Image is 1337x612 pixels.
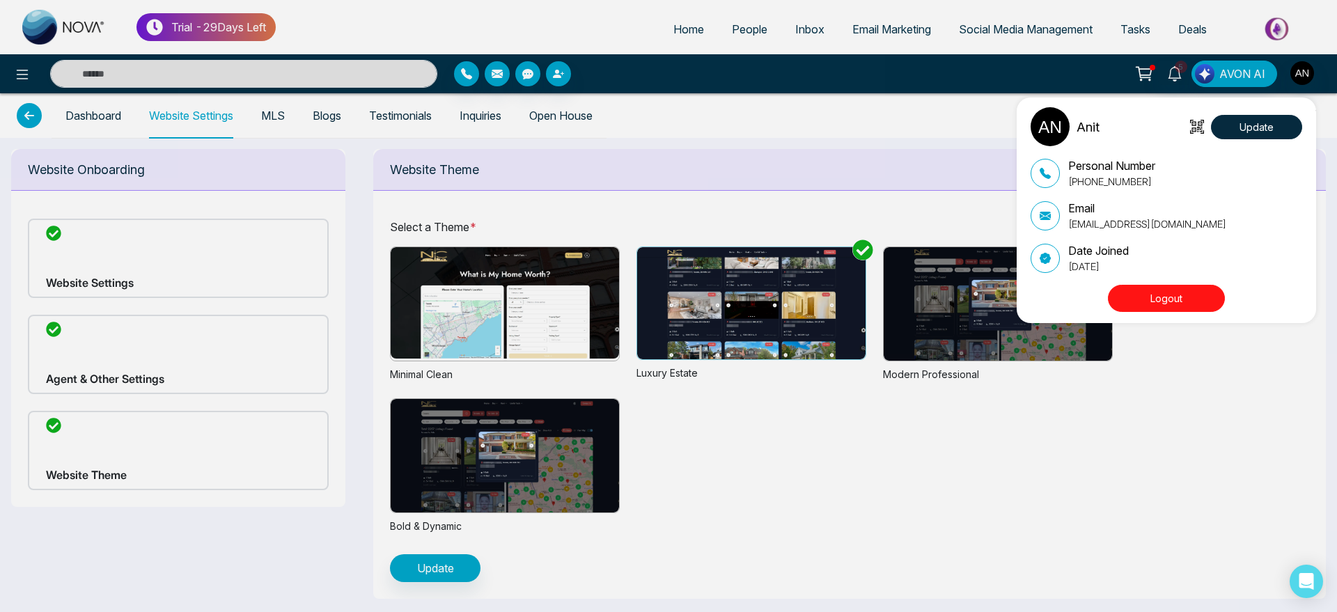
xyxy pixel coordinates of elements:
[1068,157,1155,174] p: Personal Number
[1290,565,1323,598] div: Open Intercom Messenger
[1068,217,1226,231] p: [EMAIL_ADDRESS][DOMAIN_NAME]
[1068,242,1129,259] p: Date Joined
[1077,118,1100,136] p: Anit
[1068,200,1226,217] p: Email
[1211,115,1302,139] button: Update
[1108,285,1225,312] button: Logout
[1068,174,1155,189] p: [PHONE_NUMBER]
[1068,259,1129,274] p: [DATE]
